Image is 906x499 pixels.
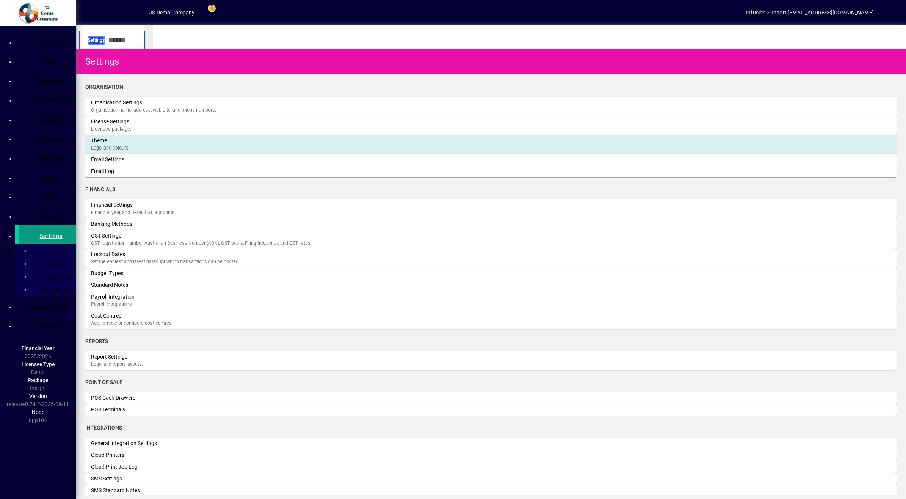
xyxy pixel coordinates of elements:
[91,99,205,107] div: Organisation Settings
[38,286,76,293] span: Report Jobs
[22,361,55,367] span: Licensee Type
[40,233,63,239] span: Settings
[85,449,897,461] a: Cloud Printers
[43,39,59,46] span: Home
[149,6,195,19] div: JS Demo Company
[85,84,123,90] span: Organisation
[91,463,205,471] div: Cloud Print Job Log
[85,135,897,154] a: ThemeLogo, and colours.
[19,296,76,315] a: Administration
[44,175,58,181] span: Jobs
[39,136,64,142] span: Products
[91,301,891,308] div: Payroll Integrations
[85,338,108,344] span: Reports
[85,473,897,485] a: SMS Settings
[125,6,149,19] button: Profile
[19,90,76,109] a: Pick and Pack
[31,98,71,104] span: Pick and Pack
[85,404,897,416] a: POS Terminals
[91,220,205,228] div: Banking Methods
[85,116,897,135] a: License SettingsLicensee package.
[34,270,76,283] a: Migration
[91,320,891,327] div: Add, remove or configure cost centres
[85,379,122,385] span: Point of Sale
[91,107,891,114] div: Organisation name, address, web site, and phone numbers.
[85,230,897,249] a: GST SettingsGST registration number, Australian Business Number (ABN), GST basis, Filing frequenc...
[85,425,122,431] span: Integrations
[19,206,76,225] a: Reports
[91,250,205,258] div: Lockout Dates
[85,279,897,291] a: Standard Notes
[91,475,205,483] div: SMS Settings
[85,249,897,268] a: Lockout DatesSet the earliest and latest dates for which transactions can be posted.
[40,214,62,220] span: Reports
[746,6,874,19] div: Infusion Support [EMAIL_ADDRESS][DOMAIN_NAME]
[91,232,205,240] div: GST Settings
[82,55,119,68] div: Settings
[91,406,205,414] div: POS Terminals
[881,2,897,26] a: Knowledge Base
[85,392,897,404] a: POS Cash Drawers
[19,187,76,206] a: Staff
[85,438,897,449] a: General Integration Settings
[15,225,76,244] a: Settings
[34,244,76,257] a: Users
[36,78,66,84] span: Customers
[91,394,205,402] div: POS Cash Drawers
[19,109,76,128] a: Suppliers
[91,269,205,277] div: Budget Types
[40,323,63,329] span: Support
[30,304,72,310] span: Administration
[85,186,115,192] span: Financials
[85,154,897,165] a: Email Settings
[85,351,897,370] a: Report SettingsLogo, and report layouts.
[85,291,897,310] a: Payroll IntegrationPayroll Integrations
[91,118,205,126] div: License Settings
[85,485,897,496] a: SMS Standard Notes
[85,218,897,230] a: Banking Methods
[91,361,891,368] div: Logo, and report layouts.
[42,261,72,267] span: Sessions
[91,258,891,266] div: Set the earliest and latest dates for which transactions can be posted.
[91,312,205,320] div: Cost Centres
[85,165,897,177] a: Email Log
[91,145,891,152] div: Logo, and colours.
[91,281,205,289] div: Standard Notes
[44,194,58,200] span: Staff
[29,393,47,399] span: Version
[91,156,205,164] div: Email Settings
[22,345,55,351] span: Financial Year
[38,117,64,123] span: Suppliers
[85,268,897,279] a: Budget Types
[91,486,205,494] div: SMS Standard Notes
[37,156,66,162] span: Financials
[19,316,76,335] a: Support
[19,71,76,90] a: Customers
[19,167,76,186] a: Jobs
[91,167,205,175] div: Email Log
[91,293,205,301] div: Payroll Integration
[91,439,205,447] div: General Integration Settings
[85,97,897,116] a: Organisation SettingsOrganisation name, address, web site, and phone numbers.
[91,126,891,133] div: Licensee package.
[91,451,205,459] div: Cloud Printers
[19,148,76,167] a: Financials
[19,32,76,51] a: Home
[100,6,125,19] button: Add
[47,248,67,254] span: Users
[34,283,76,296] a: Report Jobs
[41,274,72,280] span: Migration
[19,129,76,148] a: Products
[34,257,76,270] a: Sessions
[91,137,205,145] div: Theme
[91,209,891,216] div: Financial year, and Default GL accounts.
[45,59,57,65] span: POS
[19,51,76,70] a: POS
[91,353,205,361] div: Report Settings
[85,461,897,473] a: Cloud Print Job Log
[32,409,44,415] span: Node
[28,377,48,383] span: Package
[91,201,205,209] div: Financial Settings
[88,36,105,45] span: Settings
[91,240,891,247] div: GST registration number, Australian Business Number (ABN), GST basis, Filing frequency, and GST r...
